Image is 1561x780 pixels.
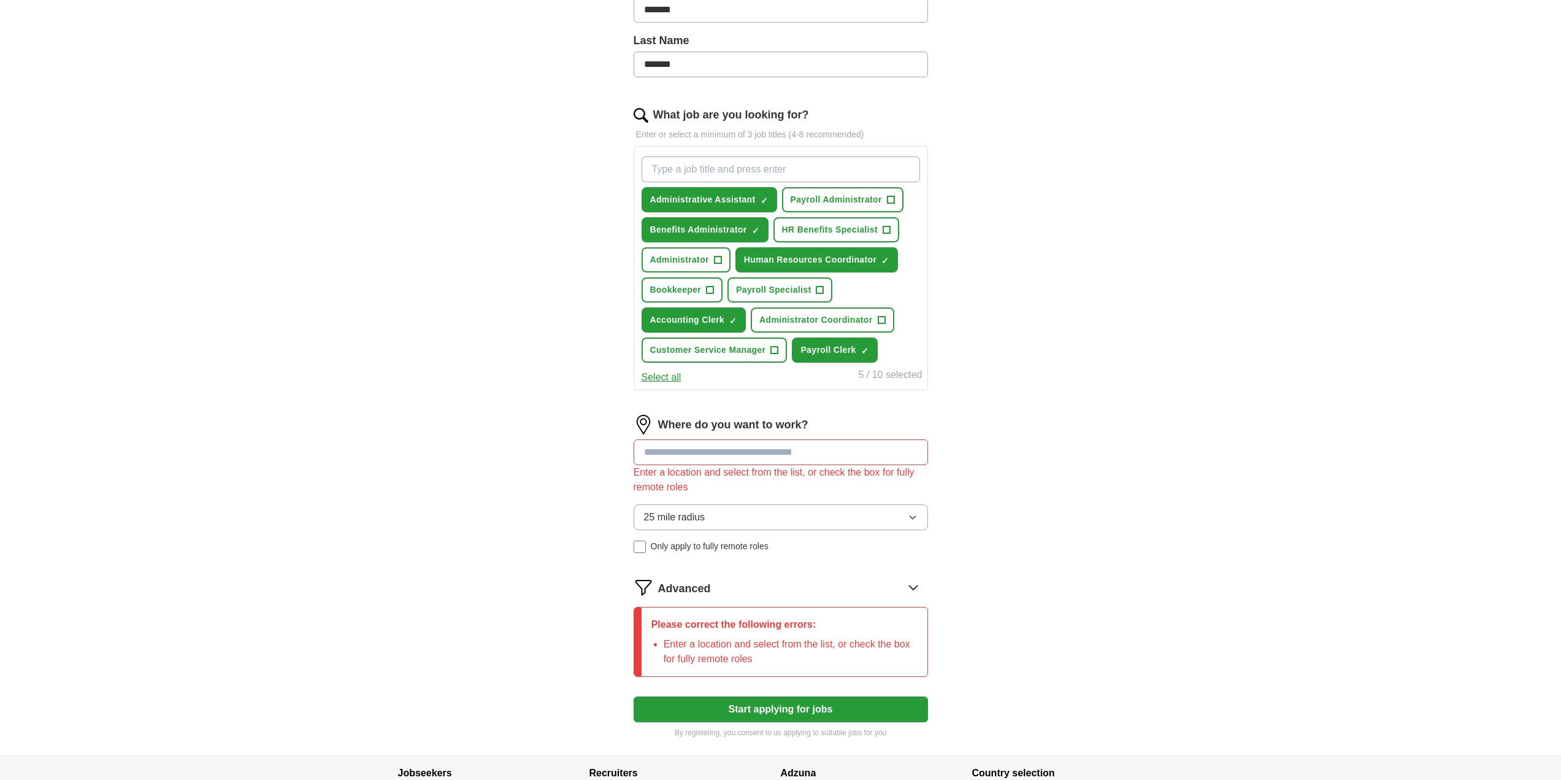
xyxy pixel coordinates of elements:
button: HR Benefits Specialist [773,217,899,242]
div: Enter a location and select from the list, or check the box for fully remote roles [634,465,928,495]
img: search.png [634,108,648,123]
button: Benefits Administrator✓ [642,217,769,242]
span: ✓ [861,346,869,356]
span: Administrator Coordinator [759,314,873,326]
span: Bookkeeper [650,284,702,296]
span: Benefits Administrator [650,223,747,236]
label: Last Name [634,33,928,49]
span: Payroll Clerk [800,344,856,357]
span: Customer Service Manager [650,344,766,357]
button: Payroll Clerk✓ [792,338,877,363]
span: 25 mile radius [644,510,705,525]
label: What job are you looking for? [653,107,809,123]
span: Administrative Assistant [650,193,756,206]
span: Payroll Specialist [736,284,811,296]
span: HR Benefits Specialist [782,223,878,236]
span: ✓ [729,316,737,326]
img: filter [634,577,653,597]
button: Administrative Assistant✓ [642,187,777,212]
span: Administrator [650,253,709,266]
button: Accounting Clerk✓ [642,307,746,333]
label: Where do you want to work? [658,417,808,433]
span: Accounting Clerk [650,314,725,326]
span: ✓ [881,256,889,266]
span: Payroll Administrator [791,193,882,206]
li: Enter a location and select from the list, or check the box for fully remote roles [664,637,918,666]
p: Enter or select a minimum of 3 job titles (4-8 recommended) [634,128,928,141]
button: 25 mile radius [634,504,928,530]
button: Start applying for jobs [634,697,928,722]
span: Advanced [658,581,711,597]
input: Type a job title and press enter [642,156,920,182]
span: ✓ [752,226,759,236]
button: Customer Service Manager [642,338,788,363]
p: By registering, you consent to us applying to suitable jobs for you [634,727,928,738]
span: ✓ [761,196,768,206]
button: Payroll Specialist [727,277,832,303]
p: Please correct the following errors: [651,617,918,632]
button: Administrator Coordinator [751,307,894,333]
button: Select all [642,370,681,385]
img: location.png [634,415,653,434]
span: Only apply to fully remote roles [651,540,769,553]
button: Payroll Administrator [782,187,903,212]
input: Only apply to fully remote roles [634,541,646,553]
span: Human Resources Coordinator [744,253,876,266]
div: 5 / 10 selected [858,368,922,385]
button: Human Resources Coordinator✓ [735,247,898,272]
button: Administrator [642,247,731,272]
button: Bookkeeper [642,277,723,303]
